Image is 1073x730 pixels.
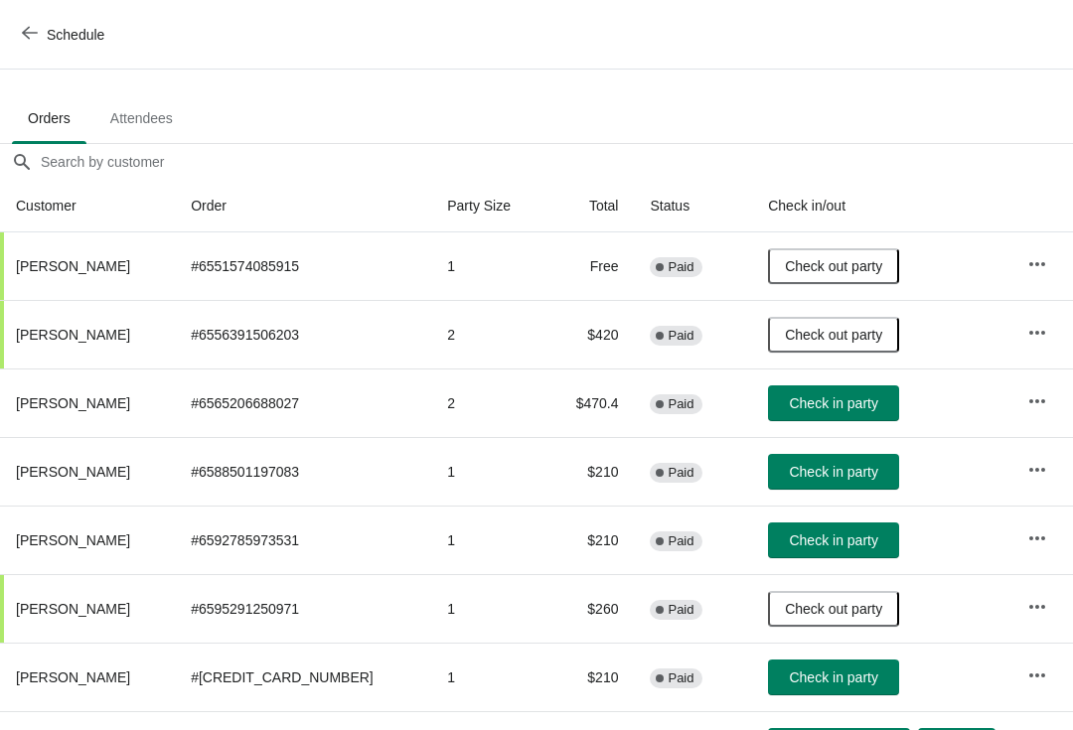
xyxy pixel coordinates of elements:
[768,591,899,627] button: Check out party
[768,248,899,284] button: Check out party
[16,464,130,480] span: [PERSON_NAME]
[40,144,1073,180] input: Search by customer
[175,643,431,711] td: # [CREDIT_CARD_NUMBER]
[175,232,431,300] td: # 6551574085915
[668,670,693,686] span: Paid
[545,232,635,300] td: Free
[668,533,693,549] span: Paid
[16,601,130,617] span: [PERSON_NAME]
[545,643,635,711] td: $210
[94,100,189,136] span: Attendees
[789,464,877,480] span: Check in party
[16,258,130,274] span: [PERSON_NAME]
[431,300,545,368] td: 2
[16,327,130,343] span: [PERSON_NAME]
[175,574,431,643] td: # 6595291250971
[752,180,1010,232] th: Check in/out
[10,17,120,53] button: Schedule
[175,506,431,574] td: # 6592785973531
[431,506,545,574] td: 1
[12,100,86,136] span: Orders
[545,368,635,437] td: $470.4
[16,395,130,411] span: [PERSON_NAME]
[768,317,899,353] button: Check out party
[175,437,431,506] td: # 6588501197083
[545,506,635,574] td: $210
[768,385,899,421] button: Check in party
[545,574,635,643] td: $260
[431,232,545,300] td: 1
[47,27,104,43] span: Schedule
[175,300,431,368] td: # 6556391506203
[175,180,431,232] th: Order
[431,180,545,232] th: Party Size
[431,437,545,506] td: 1
[634,180,752,232] th: Status
[16,532,130,548] span: [PERSON_NAME]
[768,454,899,490] button: Check in party
[175,368,431,437] td: # 6565206688027
[768,522,899,558] button: Check in party
[431,368,545,437] td: 2
[785,258,882,274] span: Check out party
[789,395,877,411] span: Check in party
[545,437,635,506] td: $210
[668,328,693,344] span: Paid
[789,669,877,685] span: Check in party
[545,180,635,232] th: Total
[668,602,693,618] span: Paid
[668,465,693,481] span: Paid
[785,327,882,343] span: Check out party
[545,300,635,368] td: $420
[668,259,693,275] span: Paid
[16,669,130,685] span: [PERSON_NAME]
[431,574,545,643] td: 1
[785,601,882,617] span: Check out party
[768,659,899,695] button: Check in party
[431,643,545,711] td: 1
[789,532,877,548] span: Check in party
[668,396,693,412] span: Paid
